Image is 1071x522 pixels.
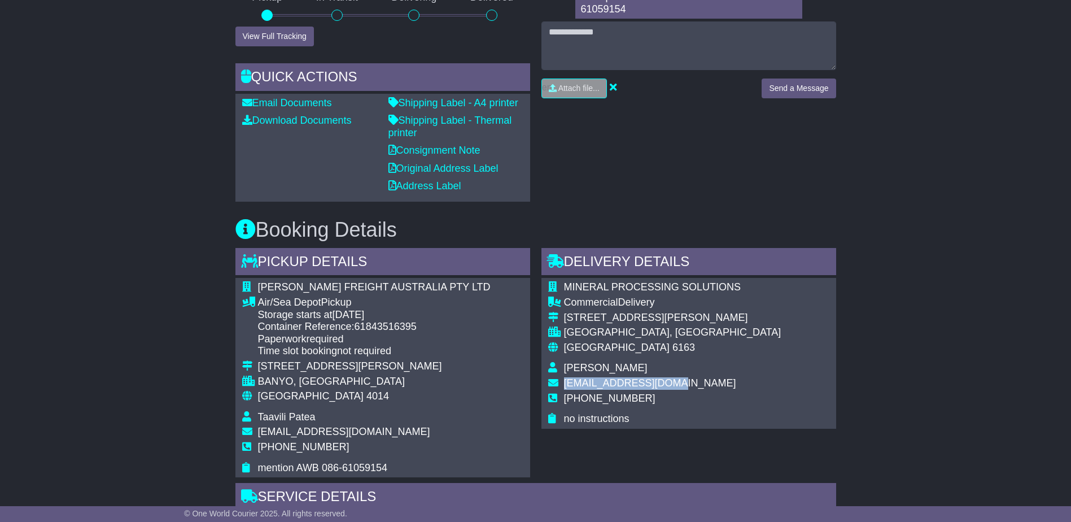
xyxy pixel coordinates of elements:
div: Pickup [258,297,491,309]
span: Commercial [564,297,618,308]
div: Pickup Details [235,248,530,279]
h3: Booking Details [235,219,836,241]
a: Email Documents [242,97,332,108]
a: Shipping Label - Thermal printer [388,115,512,138]
div: [STREET_ADDRESS][PERSON_NAME] [564,312,781,324]
div: [STREET_ADDRESS][PERSON_NAME] [258,360,491,373]
span: 4014 [366,390,389,402]
span: not required [337,345,391,356]
span: [PHONE_NUMBER] [258,441,349,453]
span: [PERSON_NAME] FREIGHT AUSTRALIA PTY LTD [258,281,491,293]
a: Original Address Label [388,163,499,174]
span: no instructions [564,413,630,424]
a: Address Label [388,180,461,192]
a: Consignment Note [388,145,480,156]
div: Paperwork [258,333,491,346]
a: Download Documents [242,115,352,126]
a: Shipping Label - A4 printer [388,97,518,108]
button: Send a Message [762,79,836,98]
div: Storage starts at [258,309,491,321]
span: [GEOGRAPHIC_DATA] [258,390,364,402]
span: MINERAL PROCESSING SOLUTIONS [564,281,741,293]
div: Quick Actions [235,63,530,94]
span: [PERSON_NAME] [564,362,648,373]
span: Taavili Patea [258,411,316,423]
span: Air/Sea Depot [258,297,321,308]
span: © One World Courier 2025. All rights reserved. [184,509,347,518]
div: Time slot booking [258,345,491,358]
button: View Full Tracking [235,27,314,46]
span: [PHONE_NUMBER] [564,393,655,404]
span: required [307,333,344,345]
span: [DATE] [333,309,365,320]
span: [GEOGRAPHIC_DATA] [564,342,670,353]
span: 6163 [672,342,695,353]
span: mention AWB 086-61059154 [258,462,388,473]
div: [GEOGRAPHIC_DATA], [GEOGRAPHIC_DATA] [564,327,781,339]
span: [EMAIL_ADDRESS][DOMAIN_NAME] [258,426,430,437]
div: Delivery Details [541,248,836,279]
div: Container Reference: [258,321,491,333]
div: Service Details [235,483,836,514]
div: BANYO, [GEOGRAPHIC_DATA] [258,376,491,388]
span: 61843516395 [355,321,417,332]
div: Delivery [564,297,781,309]
span: [EMAIL_ADDRESS][DOMAIN_NAME] [564,377,736,389]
